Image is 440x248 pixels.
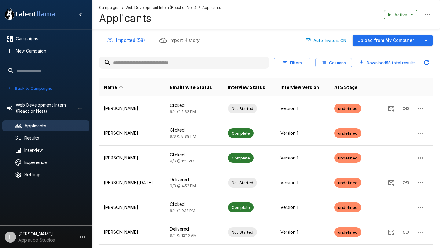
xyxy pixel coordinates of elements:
p: Version 1 [280,180,325,186]
span: undefined [334,180,361,186]
span: Complete [228,205,254,210]
p: Version 1 [280,229,325,235]
span: Name [104,84,125,91]
span: / [199,5,200,11]
span: Not Started [228,180,257,186]
button: Download58 total results [357,58,418,67]
span: Interview Status [228,84,265,91]
p: Version 1 [280,204,325,210]
p: Version 1 [280,130,325,136]
button: Updated Today - 2:28 PM [420,57,433,69]
h4: Applicants [99,12,221,25]
p: Delivered [170,226,218,232]
button: Import History [152,32,207,49]
span: 9/4 @ 12:10 AM [170,233,197,238]
p: Clicked [170,127,218,133]
p: [PERSON_NAME] [104,155,160,161]
span: Interview Version [280,84,319,91]
u: Web Development Intern (React or Nest) [126,5,196,10]
span: 9/4 @ 2:32 PM [170,109,196,114]
span: undefined [334,229,361,235]
span: Not Started [228,106,257,111]
button: Columns [315,58,352,67]
span: 9/3 @ 4:52 PM [170,184,196,188]
p: Version 1 [280,155,325,161]
span: 9/6 @ 1:15 PM [170,159,194,163]
span: Complete [228,155,254,161]
span: Copy Interview Link [398,105,413,111]
button: Imported (58) [99,32,152,49]
span: 9/4 @ 9:12 PM [170,208,195,213]
button: Auto-Invite is ON [305,36,348,45]
p: Clicked [170,152,218,158]
span: Send Invitation [384,105,398,111]
p: Delivered [170,177,218,183]
span: undefined [334,155,361,161]
span: Send Invitation [384,180,398,185]
p: Clicked [170,102,218,108]
span: undefined [334,106,361,111]
span: Copy Interview Link [398,229,413,234]
p: Clicked [170,201,218,207]
p: [PERSON_NAME] [104,130,160,136]
p: [PERSON_NAME] [104,204,160,210]
span: 9/6 @ 5:38 PM [170,134,196,139]
p: [PERSON_NAME] [104,105,160,111]
button: Active [384,10,417,20]
p: [PERSON_NAME][DATE] [104,180,160,186]
span: Complete [228,130,254,136]
span: / [122,5,123,11]
span: Send Invitation [384,229,398,234]
button: Filters [274,58,310,67]
button: Upload from My Computer [353,35,419,46]
span: Email Invite Status [170,84,212,91]
span: undefined [334,130,361,136]
span: Applicants [202,5,221,11]
span: undefined [334,205,361,210]
p: Version 1 [280,105,325,111]
p: [PERSON_NAME] [104,229,160,235]
u: Campaigns [99,5,119,10]
span: Copy Interview Link [398,180,413,185]
span: Not Started [228,229,257,235]
span: ATS Stage [334,84,358,91]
